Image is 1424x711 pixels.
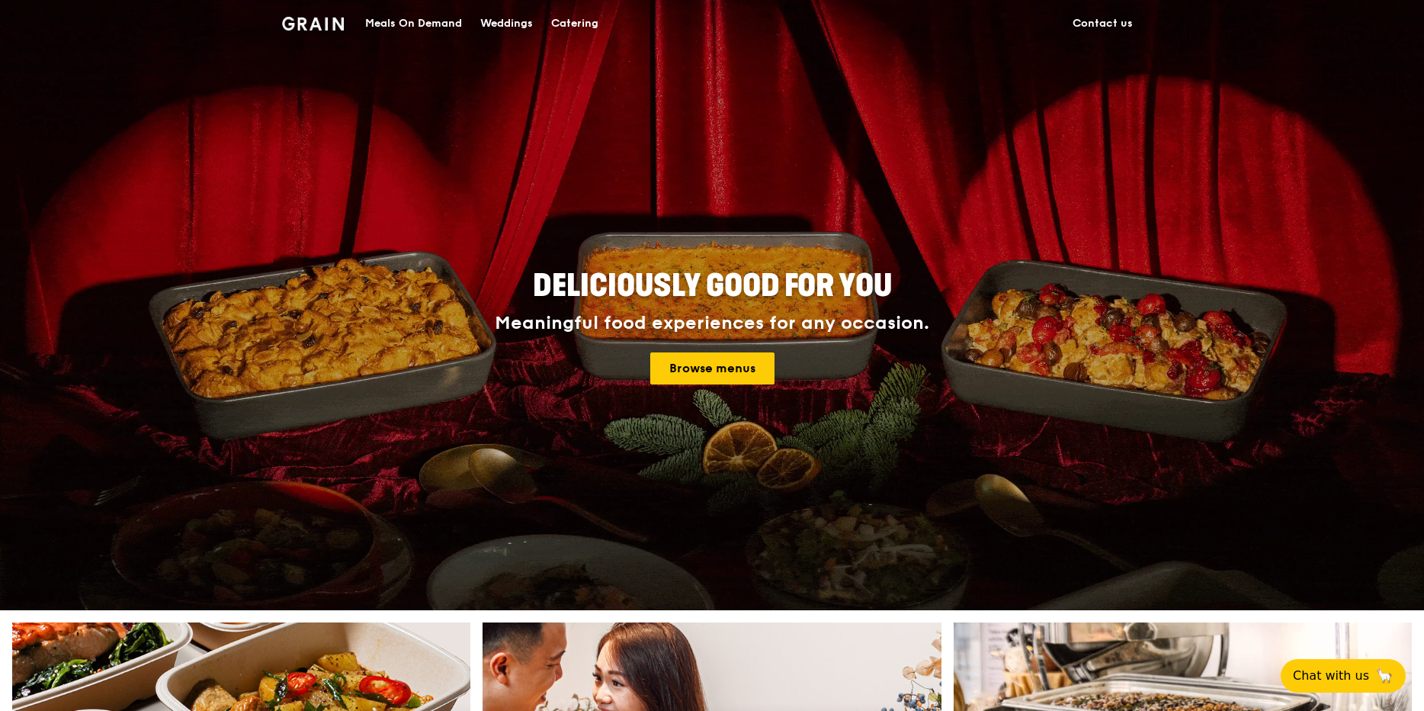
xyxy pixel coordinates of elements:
a: Catering [542,1,608,47]
span: Deliciously good for you [533,268,892,304]
span: 🦙 [1375,667,1394,685]
img: Grain [282,17,344,31]
a: Browse menus [650,352,775,384]
a: Weddings [471,1,542,47]
button: Chat with us🦙 [1281,659,1406,693]
div: Weddings [480,1,533,47]
a: Contact us [1063,1,1142,47]
div: Meals On Demand [365,1,462,47]
div: Meaningful food experiences for any occasion. [438,313,986,334]
div: Catering [551,1,598,47]
span: Chat with us [1293,667,1369,685]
